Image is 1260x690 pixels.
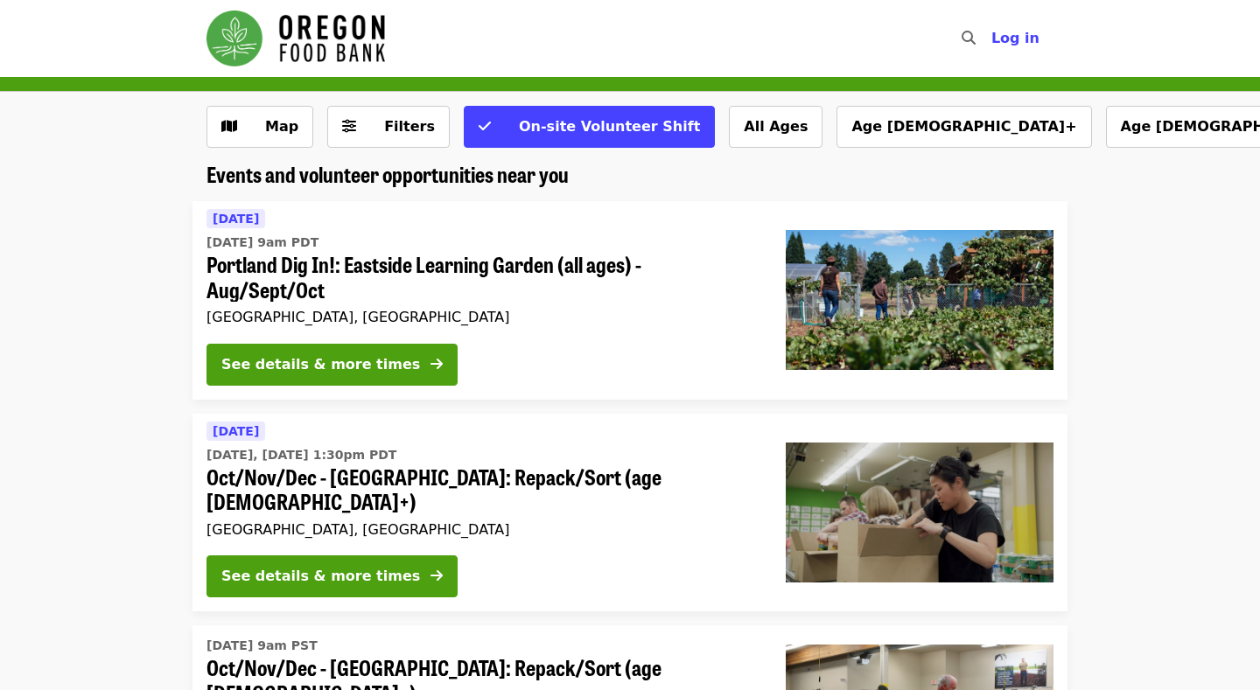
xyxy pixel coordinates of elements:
[221,566,420,587] div: See details & more times
[192,414,1067,612] a: See details for "Oct/Nov/Dec - Portland: Repack/Sort (age 8+)"
[836,106,1091,148] button: Age [DEMOGRAPHIC_DATA]+
[430,356,443,373] i: arrow-right icon
[464,106,715,148] button: On-site Volunteer Shift
[479,118,491,135] i: check icon
[213,424,259,438] span: [DATE]
[206,464,758,515] span: Oct/Nov/Dec - [GEOGRAPHIC_DATA]: Repack/Sort (age [DEMOGRAPHIC_DATA]+)
[213,212,259,226] span: [DATE]
[962,30,976,46] i: search icon
[206,158,569,189] span: Events and volunteer opportunities near you
[977,21,1053,56] button: Log in
[265,118,298,135] span: Map
[206,344,458,386] button: See details & more times
[206,10,385,66] img: Oregon Food Bank - Home
[327,106,450,148] button: Filters (0 selected)
[786,443,1053,582] img: Oct/Nov/Dec - Portland: Repack/Sort (age 8+) organized by Oregon Food Bank
[342,118,356,135] i: sliders-h icon
[192,201,1067,400] a: See details for "Portland Dig In!: Eastside Learning Garden (all ages) - Aug/Sept/Oct"
[206,233,318,252] time: [DATE] 9am PDT
[221,354,420,375] div: See details & more times
[729,106,822,148] button: All Ages
[519,118,700,135] span: On-site Volunteer Shift
[384,118,435,135] span: Filters
[206,555,458,597] button: See details & more times
[206,637,318,655] time: [DATE] 9am PST
[991,30,1039,46] span: Log in
[206,309,758,325] div: [GEOGRAPHIC_DATA], [GEOGRAPHIC_DATA]
[206,106,313,148] button: Show map view
[221,118,237,135] i: map icon
[430,568,443,584] i: arrow-right icon
[206,446,396,464] time: [DATE], [DATE] 1:30pm PDT
[206,521,758,538] div: [GEOGRAPHIC_DATA], [GEOGRAPHIC_DATA]
[786,230,1053,370] img: Portland Dig In!: Eastside Learning Garden (all ages) - Aug/Sept/Oct organized by Oregon Food Bank
[986,17,1000,59] input: Search
[206,252,758,303] span: Portland Dig In!: Eastside Learning Garden (all ages) - Aug/Sept/Oct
